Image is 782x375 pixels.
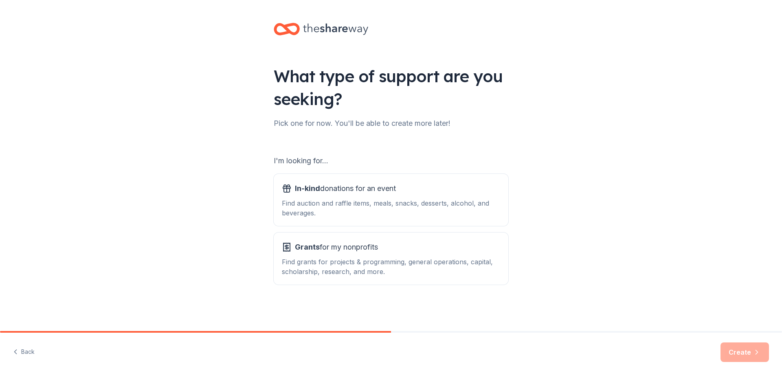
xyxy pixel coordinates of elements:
[282,198,500,218] div: Find auction and raffle items, meals, snacks, desserts, alcohol, and beverages.
[274,232,508,285] button: Grantsfor my nonprofitsFind grants for projects & programming, general operations, capital, schol...
[295,241,378,254] span: for my nonprofits
[13,344,35,361] button: Back
[274,117,508,130] div: Pick one for now. You'll be able to create more later!
[282,257,500,276] div: Find grants for projects & programming, general operations, capital, scholarship, research, and m...
[274,65,508,110] div: What type of support are you seeking?
[274,174,508,226] button: In-kinddonations for an eventFind auction and raffle items, meals, snacks, desserts, alcohol, and...
[295,243,320,251] span: Grants
[295,184,320,193] span: In-kind
[274,154,508,167] div: I'm looking for...
[295,182,396,195] span: donations for an event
